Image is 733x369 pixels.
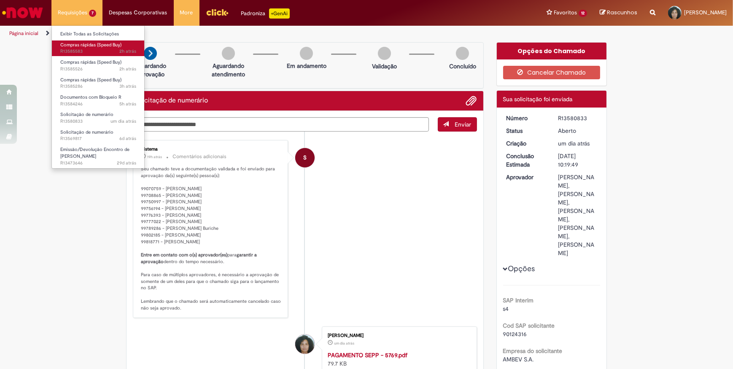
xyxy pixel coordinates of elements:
[503,356,534,363] span: AMBEV S.A.
[1,4,44,21] img: ServiceNow
[60,59,121,65] span: Compras rápidas (Speed Buy)
[372,62,397,70] p: Validação
[503,296,534,304] b: SAP Interim
[119,101,136,107] span: 5h atrás
[503,305,509,312] span: s4
[141,166,281,311] p: Seu chamado teve a documentação validada e foi enviado para aprovação da(s) seguinte(s) pessoa(s)...
[52,40,145,56] a: Aberto R13585583 : Compras rápidas (Speed Buy)
[9,30,38,37] a: Página inicial
[558,139,597,148] div: 30/09/2025 11:19:45
[60,83,136,90] span: R13585286
[51,25,145,169] ul: Requisições
[579,10,587,17] span: 12
[119,83,136,89] span: 3h atrás
[60,160,136,167] span: R13473646
[130,62,171,78] p: Aguardando Aprovação
[60,66,136,73] span: R13585526
[558,114,597,122] div: R13580833
[328,351,468,368] div: 79.7 KB
[60,42,121,48] span: Compras rápidas (Speed Buy)
[89,10,96,17] span: 7
[141,252,227,258] b: Entre em contato com o(s) aprovador(es)
[133,117,429,132] textarea: Digite sua mensagem aqui...
[300,47,313,60] img: img-circle-grey.png
[500,139,552,148] dt: Criação
[60,135,136,142] span: R13569817
[500,114,552,122] dt: Número
[119,66,136,72] time: 01/10/2025 11:43:44
[607,8,637,16] span: Rascunhos
[147,154,162,159] span: 19h atrás
[558,140,590,147] span: um dia atrás
[60,146,129,159] span: Emissão/Devolução Encontro de [PERSON_NAME]
[52,58,145,73] a: Aberto R13585526 : Compras rápidas (Speed Buy)
[503,330,527,338] span: 90124316
[119,135,136,142] time: 26/09/2025 10:35:39
[60,111,113,118] span: Solicitação de numerário
[295,334,315,354] div: Rafaela Alvina Barata
[497,43,607,59] div: Opções do Chamado
[60,48,136,55] span: R13585583
[334,341,354,346] time: 30/09/2025 11:19:38
[119,48,136,54] span: 2h atrás
[60,94,121,100] span: Documentos com Bloqueio R
[600,9,637,17] a: Rascunhos
[466,95,477,106] button: Adicionar anexos
[52,128,145,143] a: Aberto R13569817 : Solicitação de numerário
[119,101,136,107] time: 01/10/2025 08:51:37
[60,101,136,108] span: R13584246
[141,252,258,265] b: garantir a aprovação
[52,30,145,39] a: Exibir Todas as Solicitações
[328,333,468,338] div: [PERSON_NAME]
[558,173,597,257] div: [PERSON_NAME], [PERSON_NAME], [PERSON_NAME], [PERSON_NAME], [PERSON_NAME]
[119,48,136,54] time: 01/10/2025 11:51:57
[119,66,136,72] span: 2h atrás
[110,118,136,124] time: 30/09/2025 11:19:45
[456,47,469,60] img: img-circle-grey.png
[110,118,136,124] span: um dia atrás
[269,8,290,19] p: +GenAi
[58,8,87,17] span: Requisições
[52,145,145,163] a: Aberto R13473646 : Emissão/Devolução Encontro de Contas Fornecedor
[117,160,136,166] time: 02/09/2025 16:10:53
[144,47,157,60] img: arrow-next.png
[558,152,597,169] div: [DATE] 10:19:49
[241,8,290,19] div: Padroniza
[334,341,354,346] span: um dia atrás
[503,322,555,329] b: Cod SAP solicitante
[503,66,601,79] button: Cancelar Chamado
[180,8,193,17] span: More
[378,47,391,60] img: img-circle-grey.png
[52,110,145,126] a: Aberto R13580833 : Solicitação de numerário
[558,140,590,147] time: 30/09/2025 11:19:45
[141,147,281,152] div: Sistema
[500,127,552,135] dt: Status
[60,77,121,83] span: Compras rápidas (Speed Buy)
[558,127,597,135] div: Aberto
[303,148,307,168] span: S
[119,135,136,142] span: 6d atrás
[6,26,482,41] ul: Trilhas de página
[503,95,573,103] span: Sua solicitação foi enviada
[52,75,145,91] a: Aberto R13585286 : Compras rápidas (Speed Buy)
[328,351,407,359] a: PAGAMENTO SEPP - 5769.pdf
[449,62,476,70] p: Concluído
[554,8,577,17] span: Favoritos
[109,8,167,17] span: Despesas Corporativas
[455,121,472,128] span: Enviar
[52,93,145,108] a: Aberto R13584246 : Documentos com Bloqueio R
[206,6,229,19] img: click_logo_yellow_360x200.png
[500,152,552,169] dt: Conclusão Estimada
[119,83,136,89] time: 01/10/2025 11:10:03
[503,347,563,355] b: Empresa do solicitante
[60,129,113,135] span: Solicitação de numerário
[438,117,477,132] button: Enviar
[117,160,136,166] span: 29d atrás
[295,148,315,167] div: System
[60,118,136,125] span: R13580833
[222,47,235,60] img: img-circle-grey.png
[208,62,249,78] p: Aguardando atendimento
[287,62,326,70] p: Em andamento
[172,153,226,160] small: Comentários adicionais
